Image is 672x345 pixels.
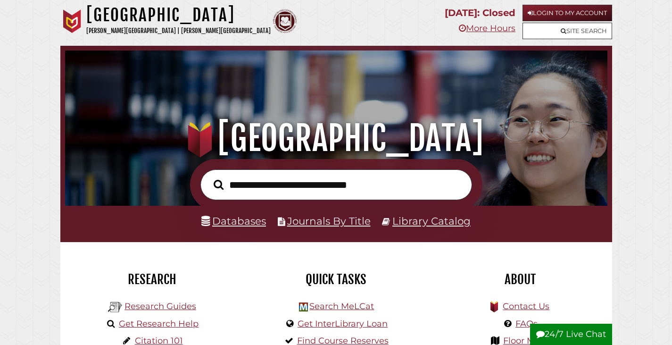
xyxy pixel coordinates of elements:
[86,25,271,36] p: [PERSON_NAME][GEOGRAPHIC_DATA] | [PERSON_NAME][GEOGRAPHIC_DATA]
[124,301,196,311] a: Research Guides
[67,271,237,287] h2: Research
[435,271,605,287] h2: About
[515,319,538,329] a: FAQs
[60,9,84,33] img: Calvin University
[309,301,374,311] a: Search MeLCat
[201,215,266,227] a: Databases
[75,118,597,159] h1: [GEOGRAPHIC_DATA]
[287,215,371,227] a: Journals By Title
[209,177,228,193] button: Search
[273,9,297,33] img: Calvin Theological Seminary
[523,5,612,21] a: Login to My Account
[445,5,515,21] p: [DATE]: Closed
[214,179,224,190] i: Search
[251,271,421,287] h2: Quick Tasks
[86,5,271,25] h1: [GEOGRAPHIC_DATA]
[392,215,471,227] a: Library Catalog
[299,303,308,311] img: Hekman Library Logo
[119,319,199,329] a: Get Research Help
[503,301,549,311] a: Contact Us
[459,23,515,34] a: More Hours
[523,23,612,39] a: Site Search
[298,319,388,329] a: Get InterLibrary Loan
[108,300,122,314] img: Hekman Library Logo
